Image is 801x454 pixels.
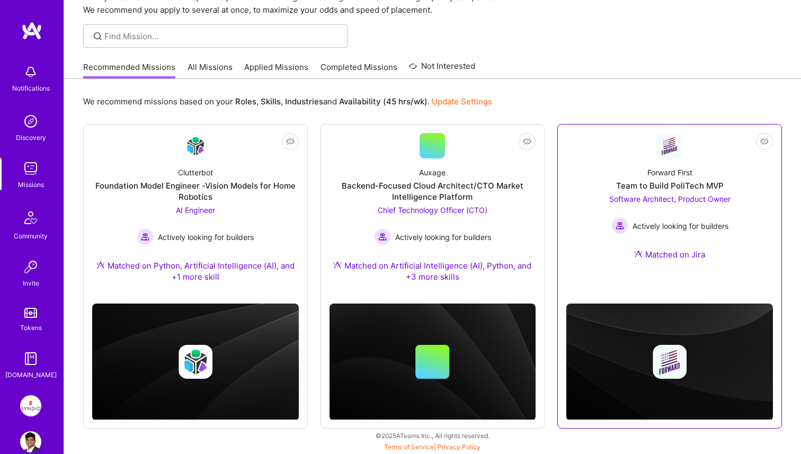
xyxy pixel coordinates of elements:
[92,133,299,295] a: Company LogoClutterbotFoundation Model Engineer -Vision Models for Home RoboticsAI Engineer Activ...
[83,96,492,107] p: We recommend missions based on your , , and .
[374,228,391,245] img: Actively looking for builders
[339,96,428,106] b: Availability (45 hrs/wk)
[321,61,397,79] a: Completed Missions
[235,96,256,106] b: Roles
[634,250,643,258] img: Ateam Purple Icon
[20,111,41,132] img: discovery
[17,431,44,452] a: User Avatar
[92,180,299,202] div: Foundation Model Engineer -Vision Models for Home Robotics
[20,431,41,452] img: User Avatar
[20,348,41,369] img: guide book
[188,61,233,79] a: All Missions
[92,304,299,420] img: cover
[20,256,41,278] img: Invite
[330,260,536,282] div: Matched on Artificial Intelligence (AI), Python, and +3 more skills
[23,278,39,289] div: Invite
[104,31,340,42] input: Find Mission...
[137,228,154,245] img: Actively looking for builders
[378,206,487,215] span: Chief Technology Officer (CTO)
[611,217,628,234] img: Actively looking for builders
[16,132,46,143] div: Discovery
[419,167,446,178] div: Auxage
[438,443,480,451] a: Privacy Policy
[409,60,475,79] a: Not Interested
[653,345,687,379] img: Company logo
[616,180,724,191] div: Team to Build PoliTech MVP
[395,232,491,243] span: Actively looking for builders
[384,443,434,451] a: Terms of Service
[18,179,44,190] div: Missions
[609,194,731,203] span: Software Architect, Product Owner
[183,133,208,158] img: Company Logo
[158,232,254,243] span: Actively looking for builders
[566,133,773,273] a: Company LogoForward FirstTeam to Build PoliTech MVPSoftware Architect, Product Owner Actively loo...
[14,230,48,242] div: Community
[24,308,37,318] img: tokens
[330,304,536,420] img: cover
[64,422,801,449] div: © 2025 ATeams Inc., All rights reserved.
[566,304,773,420] img: cover
[21,21,42,40] img: logo
[20,158,41,179] img: teamwork
[244,61,308,79] a: Applied Missions
[96,261,105,269] img: Ateam Purple Icon
[20,395,41,416] img: Syndio: Transformation Engine Modernization
[657,133,682,158] img: Company Logo
[523,137,531,146] i: icon EyeClosed
[647,167,692,178] div: Forward First
[92,30,104,42] i: icon SearchGrey
[634,249,705,260] div: Matched on Jira
[633,220,728,232] span: Actively looking for builders
[384,443,480,451] span: |
[432,96,492,106] a: Update Settings
[333,261,342,269] img: Ateam Purple Icon
[83,61,175,79] a: Recommended Missions
[261,96,281,106] b: Skills
[179,345,212,379] img: Company logo
[178,167,213,178] div: Clutterbot
[330,133,536,295] a: AuxageBackend-Focused Cloud Architect/CTO Market Intelligence PlatformChief Technology Officer (C...
[12,83,50,94] div: Notifications
[285,96,323,106] b: Industries
[92,260,299,282] div: Matched on Python, Artificial Intelligence (AI), and +1 more skill
[330,180,536,202] div: Backend-Focused Cloud Architect/CTO Market Intelligence Platform
[760,137,769,146] i: icon EyeClosed
[5,369,57,380] div: [DOMAIN_NAME]
[20,61,41,83] img: bell
[17,395,44,416] a: Syndio: Transformation Engine Modernization
[176,206,215,215] span: AI Engineer
[18,205,43,230] img: Community
[286,137,295,146] i: icon EyeClosed
[20,322,42,333] div: Tokens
